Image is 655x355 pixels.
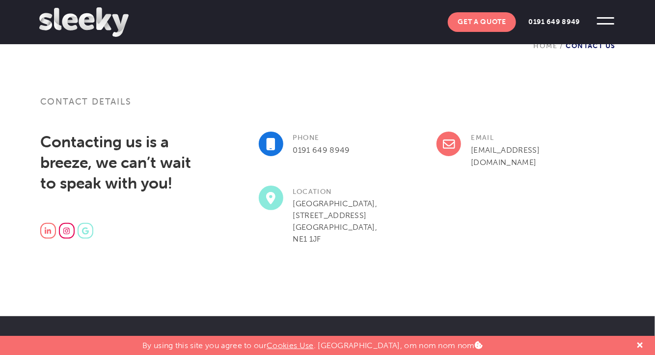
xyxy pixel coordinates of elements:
img: linkedin-in.svg [45,227,51,235]
a: Get A Quote [448,12,516,32]
a: Home [534,42,558,50]
h2: Contacting us is a breeze, we can’t wait to speak with you! [40,132,201,193]
span: / [557,42,566,50]
img: envelope-regular.svg [443,138,455,150]
a: Cookies Use [267,341,314,350]
a: 0191 649 8949 [293,145,350,155]
h3: Location [259,186,419,198]
a: 0191 649 8949 [519,12,590,32]
p: By using this site you agree to our . [GEOGRAPHIC_DATA], om nom nom nom [142,336,483,350]
a: [EMAIL_ADDRESS][DOMAIN_NAME] [471,145,540,167]
img: instagram.svg [63,227,70,235]
img: google.svg [82,227,89,235]
h3: Contact details [40,96,615,119]
h3: Phone [259,132,419,144]
h3: Email [437,132,597,144]
p: [GEOGRAPHIC_DATA], [STREET_ADDRESS] [GEOGRAPHIC_DATA], NE1 1JF [259,198,419,245]
img: location-dot-solid.svg [266,192,275,204]
img: Sleeky Web Design Newcastle [39,7,129,37]
img: mobile-solid.svg [266,138,275,150]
